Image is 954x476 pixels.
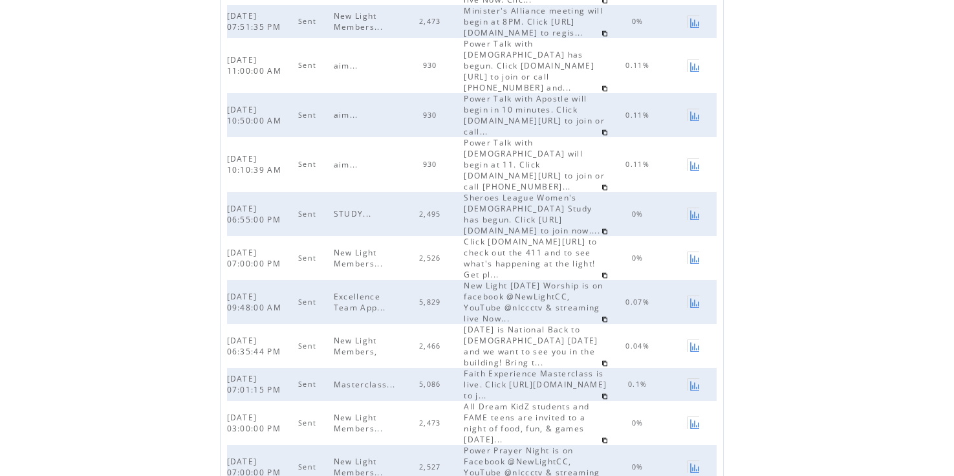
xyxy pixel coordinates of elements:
span: Sent [298,254,320,263]
span: Power Talk with Apostle will begin in 10 minutes. Click [DOMAIN_NAME][URL] to join or call... [464,93,605,137]
span: 2,527 [419,462,444,471]
span: New Light Members, [334,335,381,357]
span: Sent [298,380,320,389]
span: Sent [298,61,320,70]
span: [DATE] 03:00:00 PM [227,412,285,434]
span: [DATE] 09:48:00 AM [227,291,285,313]
span: aim... [334,109,362,120]
span: Sent [298,210,320,219]
span: Power Talk with [DEMOGRAPHIC_DATA] has begun. Click [DOMAIN_NAME][URL] to join or call [PHONE_NUM... [464,38,594,93]
span: 2,473 [419,17,444,26]
span: All Dream KidZ students and FAME teens are invited to a night of food, fun, & games [DATE]... [464,401,589,445]
span: 0% [632,462,647,471]
span: 0.1% [628,380,650,389]
span: STUDY... [334,208,375,219]
span: 2,466 [419,341,444,351]
span: 2,526 [419,254,444,263]
span: Minister's Alliance meeting will begin at 8PM. Click [URL][DOMAIN_NAME] to regis... [464,5,603,38]
span: [DATE] 07:51:35 PM [227,10,285,32]
span: 0% [632,418,647,427]
span: Sent [298,17,320,26]
span: Sent [298,462,320,471]
span: 930 [423,61,440,70]
span: 2,473 [419,418,444,427]
span: Click [DOMAIN_NAME][URL] to check out the 411 and to see what's happening at the light! Get pl... [464,236,597,280]
span: 930 [423,160,440,169]
span: Sent [298,341,320,351]
span: 2,495 [419,210,444,219]
span: Masterclass... [334,379,399,390]
span: [DATE] 07:00:00 PM [227,247,285,269]
span: 5,086 [419,380,444,389]
span: aim... [334,60,362,71]
span: 0% [632,17,647,26]
span: 930 [423,111,440,120]
span: Sent [298,297,320,307]
span: 0.11% [625,61,653,70]
span: [DATE] is National Back to [DEMOGRAPHIC_DATA] [DATE] and we want to see you in the building! Brin... [464,324,598,368]
span: 0% [632,254,647,263]
span: Sent [298,160,320,169]
span: New Light [DATE] Worship is on facebook @NewLightCC, YouTube @nlccctv & streaming live Now... [464,280,603,324]
span: [DATE] 10:10:39 AM [227,153,285,175]
span: Sent [298,111,320,120]
span: Power Talk with [DEMOGRAPHIC_DATA] will begin at 11. Click [DOMAIN_NAME][URL] to join or call [PH... [464,137,605,192]
span: [DATE] 11:00:00 AM [227,54,285,76]
span: New Light Members... [334,247,386,269]
span: 0.07% [625,297,653,307]
span: 0.04% [625,341,653,351]
span: Sent [298,418,320,427]
span: Excellence Team App... [334,291,389,313]
span: New Light Members... [334,10,386,32]
span: 0.11% [625,111,653,120]
span: [DATE] 07:01:15 PM [227,373,285,395]
span: [DATE] 10:50:00 AM [227,104,285,126]
span: Sheroes League Women's [DEMOGRAPHIC_DATA] Study has begun. Click [URL][DOMAIN_NAME] to join now.... [464,192,603,236]
span: 5,829 [419,297,444,307]
span: [DATE] 06:35:44 PM [227,335,285,357]
span: New Light Members... [334,412,386,434]
span: 0% [632,210,647,219]
span: Faith Experience Masterclass is live. Click [URL][DOMAIN_NAME] to j... [464,368,607,401]
span: 0.11% [625,160,653,169]
span: aim... [334,159,362,170]
span: [DATE] 06:55:00 PM [227,203,285,225]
